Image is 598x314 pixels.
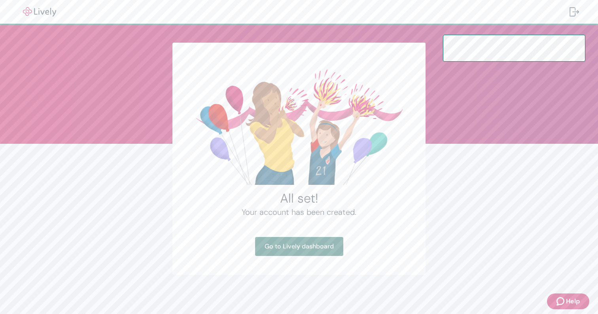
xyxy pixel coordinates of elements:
button: Zendesk support iconHelp [547,293,589,309]
button: Log out [563,2,585,21]
h2: All set! [191,190,407,206]
a: Go to Lively dashboard [255,237,343,256]
svg: Zendesk support icon [556,297,566,306]
span: Help [566,297,580,306]
img: Lively [17,7,62,17]
h4: Your account has been created. [191,206,407,218]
